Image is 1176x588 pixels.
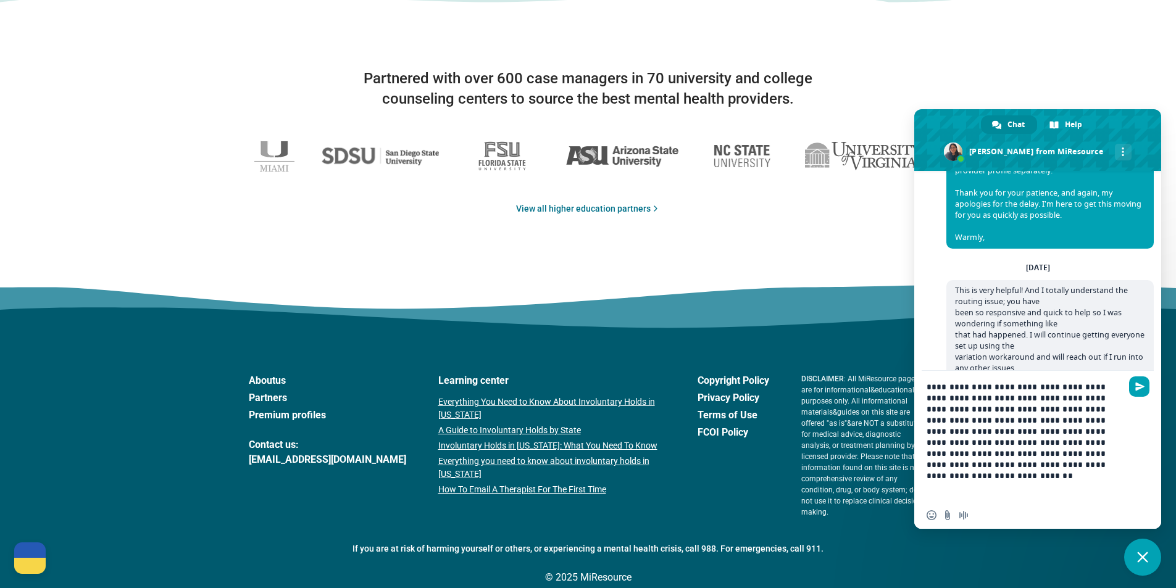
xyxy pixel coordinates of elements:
a: Privacy Policy [698,391,769,405]
div: [DATE] [1026,264,1050,271]
a: Aboutus [249,373,406,388]
span: Send a file [943,510,953,520]
span: Audio message [959,510,969,520]
p: Partnered with over 600 case managers in 70 university and college counseling centers to source t... [341,68,835,110]
span: Chat [1007,115,1025,134]
span: Contact us: [249,437,406,452]
p: : All MiResource pages are for informational & educational purposes only. All informational mater... [801,373,928,518]
p: © 2025 MiResource [249,570,928,585]
p: If you are at risk of harming yourself or others, or experiencing a mental health crisis, call 98... [249,542,928,555]
a: [EMAIL_ADDRESS][DOMAIN_NAME] [249,452,406,467]
a: Help [1038,115,1095,134]
span: Send [1129,376,1149,397]
a: FCOI Policy [698,425,769,440]
a: Terms of Use [698,408,769,423]
a: Everything You Need to Know About Involuntary Holds in [US_STATE] [438,395,665,421]
img: Arizona State University [565,145,679,167]
span: DISCLAIMER [801,375,844,383]
span: Help [1065,115,1082,134]
img: Florida State University [466,135,538,178]
img: University of Virginia [805,142,922,170]
textarea: Compose your message... [927,371,1124,502]
a: Involuntary Holds in [US_STATE]: What You Need To Know [438,439,665,452]
a: Premium profiles [249,408,406,423]
a: View all higher education partners [516,202,661,215]
a: How To Email A Therapist For The First Time [438,483,665,496]
img: San Diego State University [322,143,439,170]
a: Everything you need to know about involuntary holds in [US_STATE] [438,455,665,481]
span: This is very helpful! And I totally understand the routing issue; you have been so responsive and... [955,285,1145,407]
a: Partners [249,391,406,405]
a: Close chat [1124,539,1161,576]
img: North Carolina State University [706,139,778,173]
a: Chat [981,115,1037,134]
a: Learning center [438,373,665,388]
img: University of Miami [254,141,294,172]
a: A Guide to Involuntary Holds by State [438,424,665,437]
a: Copyright Policy [698,373,769,388]
span: Insert an emoji [927,510,936,520]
